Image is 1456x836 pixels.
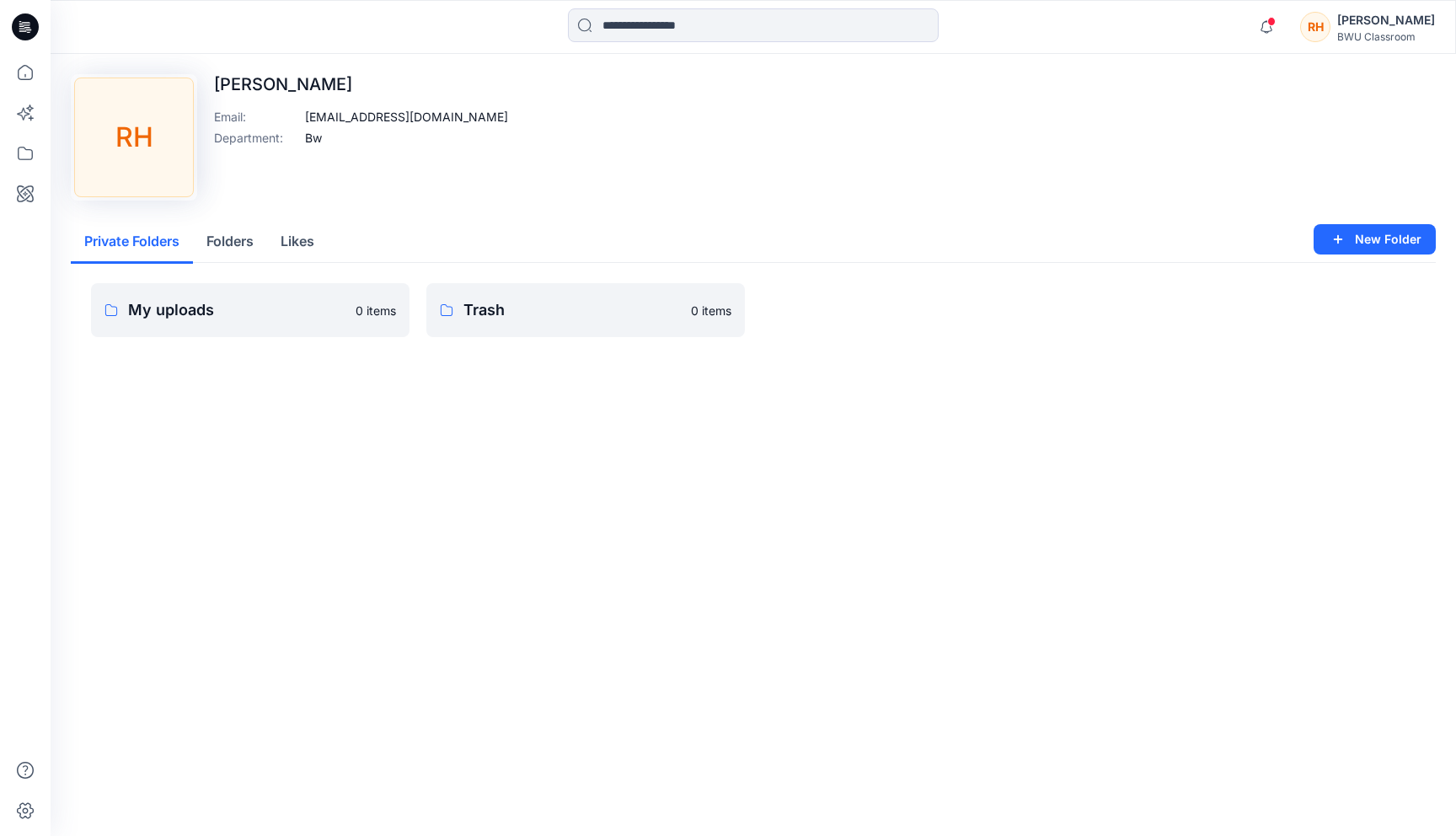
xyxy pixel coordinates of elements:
[1337,30,1435,43] div: BWU Classroom
[91,283,409,337] a: My uploads0 items
[74,78,194,197] div: RH
[214,129,298,147] p: Department :
[1337,10,1435,30] div: [PERSON_NAME]
[305,129,322,147] p: Bw
[128,298,345,322] p: My uploads
[305,108,508,126] p: [EMAIL_ADDRESS][DOMAIN_NAME]
[214,74,508,94] p: [PERSON_NAME]
[71,221,193,264] button: Private Folders
[463,298,681,322] p: Trash
[356,302,396,319] p: 0 items
[691,302,731,319] p: 0 items
[193,221,267,264] button: Folders
[1314,224,1436,255] button: New Folder
[426,283,745,337] a: Trash0 items
[1300,12,1330,42] div: RH
[267,221,328,264] button: Likes
[214,108,298,126] p: Email :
